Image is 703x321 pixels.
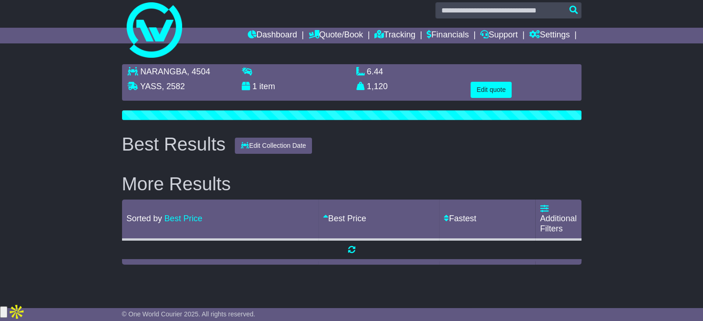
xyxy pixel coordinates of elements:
[444,214,476,223] a: Fastest
[141,67,187,76] span: NARANGBA
[480,28,518,43] a: Support
[367,82,388,91] span: 1,120
[259,82,275,91] span: item
[252,82,257,91] span: 1
[7,303,26,321] img: Apollo
[235,138,312,154] button: Edit Collection Date
[187,67,210,76] span: , 4504
[540,204,576,233] a: Additional Filters
[308,28,363,43] a: Quote/Book
[323,214,366,223] a: Best Price
[529,28,570,43] a: Settings
[117,134,231,154] div: Best Results
[367,67,383,76] span: 6.44
[140,82,162,91] span: YASS
[122,174,581,194] h2: More Results
[471,82,512,98] button: Edit quote
[165,214,202,223] a: Best Price
[127,214,162,223] span: Sorted by
[162,82,185,91] span: , 2582
[248,28,297,43] a: Dashboard
[374,28,415,43] a: Tracking
[427,28,469,43] a: Financials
